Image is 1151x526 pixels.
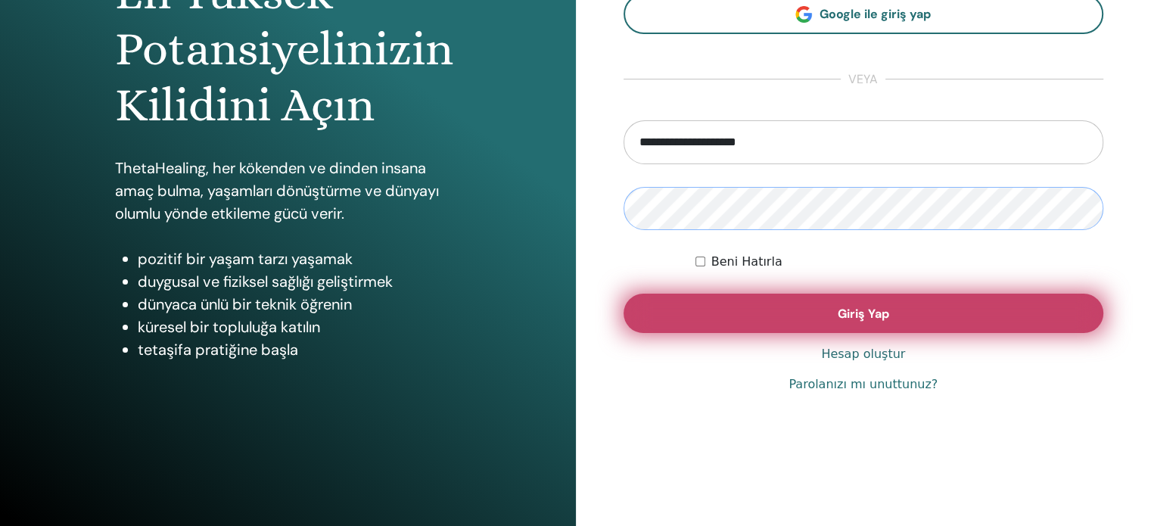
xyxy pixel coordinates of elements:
[138,293,461,316] li: dünyaca ünlü bir teknik öğrenin
[695,253,1103,271] div: Keep me authenticated indefinitely or until I manually logout
[838,306,889,322] span: Giriş Yap
[624,294,1104,333] button: Giriş Yap
[138,316,461,338] li: küresel bir topluluğa katılın
[820,6,931,22] span: Google ile giriş yap
[138,247,461,270] li: pozitif bir yaşam tarzı yaşamak
[711,253,782,271] label: Beni Hatırla
[821,345,905,363] a: Hesap oluştur
[138,338,461,361] li: tetaşifa pratiğine başla
[115,157,461,225] p: ThetaHealing, her kökenden ve dinden insana amaç bulma, yaşamları dönüştürme ve dünyayı olumlu yö...
[138,270,461,293] li: duygusal ve fiziksel sağlığı geliştirmek
[841,70,885,89] span: veya
[789,375,938,394] a: Parolanızı mı unuttunuz?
